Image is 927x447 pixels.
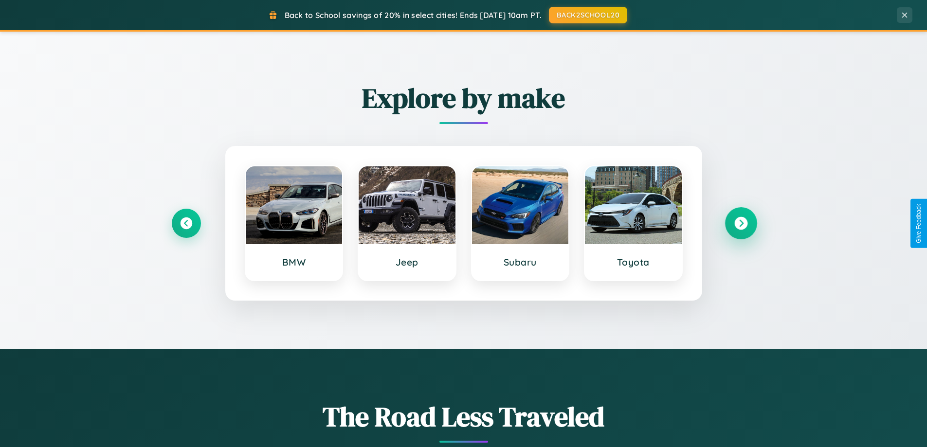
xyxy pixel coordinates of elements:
[172,398,756,435] h1: The Road Less Traveled
[549,7,627,23] button: BACK2SCHOOL20
[172,79,756,117] h2: Explore by make
[915,204,922,243] div: Give Feedback
[595,256,672,268] h3: Toyota
[285,10,542,20] span: Back to School savings of 20% in select cities! Ends [DATE] 10am PT.
[255,256,333,268] h3: BMW
[482,256,559,268] h3: Subaru
[368,256,446,268] h3: Jeep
